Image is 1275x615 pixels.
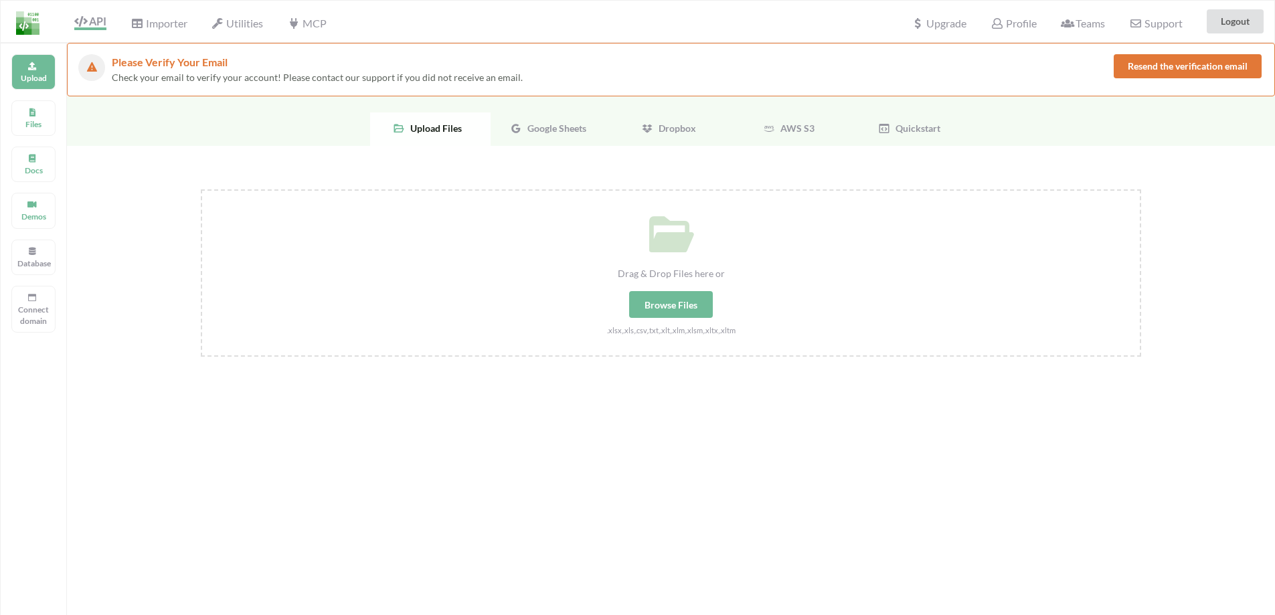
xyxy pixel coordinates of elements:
p: Connect domain [17,304,50,327]
span: Upgrade [912,18,966,29]
p: Database [17,258,50,269]
span: Teams [1061,17,1105,29]
span: MCP [287,17,326,29]
span: Upload Files [405,122,462,134]
span: Please Verify Your Email [112,56,228,68]
span: AWS S3 [775,122,815,134]
p: Upload [17,72,50,84]
span: Check your email to verify your account! Please contact our support if you did not receive an email. [112,72,523,83]
span: API [74,15,106,27]
span: Importer [131,17,187,29]
div: Browse Files [629,291,713,318]
p: Docs [17,165,50,176]
span: Utilities [211,17,263,29]
p: Files [17,118,50,130]
small: .xlsx,.xls,.csv,.txt,.xlt,.xlm,.xlsm,.xltx,.xltm [607,326,736,335]
button: Logout [1207,9,1264,33]
button: Resend the verification email [1114,54,1262,78]
span: Support [1129,18,1182,29]
p: Demos [17,211,50,222]
div: Drag & Drop Files here or [202,266,1140,280]
span: Dropbox [653,122,696,134]
span: Profile [991,17,1036,29]
span: Quickstart [890,122,940,134]
span: Google Sheets [522,122,586,134]
img: LogoIcon.png [16,11,39,35]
